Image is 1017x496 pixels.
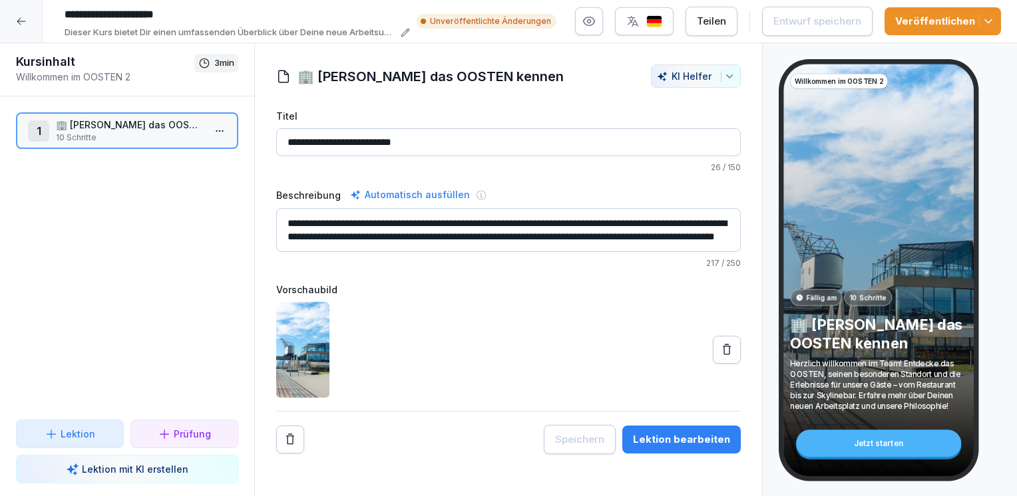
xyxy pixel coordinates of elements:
[646,15,662,28] img: de.svg
[276,283,741,297] label: Vorschaubild
[130,420,238,448] button: Prüfung
[174,427,211,441] p: Prüfung
[762,7,873,36] button: Entwurf speichern
[214,57,234,70] p: 3 min
[657,70,735,82] div: KI Helfer
[895,14,990,29] div: Veröffentlichen
[347,187,473,203] div: Automatisch ausfüllen
[298,66,564,86] h1: 🏢 [PERSON_NAME] das OOSTEN kennen
[61,427,95,441] p: Lektion
[16,420,124,448] button: Lektion
[16,112,238,149] div: 1🏢 [PERSON_NAME] das OOSTEN kennen10 Schritte
[276,426,304,453] button: Remove
[796,430,961,457] div: Jetzt starten
[276,257,741,269] p: / 250
[697,14,726,29] div: Teilen
[56,132,204,144] p: 10 Schritte
[276,162,741,174] p: / 150
[82,462,188,476] p: Lektion mit KI erstellen
[849,293,887,303] p: 10 Schritte
[790,316,967,352] p: 🏢 [PERSON_NAME] das OOSTEN kennen
[885,7,1001,35] button: Veröffentlichen
[276,109,741,123] label: Titel
[276,302,329,398] img: nwo015mofveagq06ytd09ycs.png
[773,14,861,29] div: Entwurf speichern
[56,118,204,132] p: 🏢 [PERSON_NAME] das OOSTEN kennen
[555,432,604,447] div: Speichern
[795,76,883,86] p: Willkommen im OOSTEN 2
[686,7,737,36] button: Teilen
[16,70,194,84] p: Willkommen im OOSTEN 2
[806,293,837,303] p: Fällig am
[276,188,341,202] label: Beschreibung
[711,162,721,172] span: 26
[65,26,397,39] p: Dieser Kurs bietet Dir einen umfassenden Überblick über Deine neue Arbeitsumgebung, das Team und ...
[544,425,616,454] button: Speichern
[633,432,730,447] div: Lektion bearbeiten
[16,54,194,70] h1: Kursinhalt
[706,258,719,268] span: 217
[16,455,238,483] button: Lektion mit KI erstellen
[651,64,741,88] button: KI Helfer
[430,15,551,27] p: Unveröffentlichte Änderungen
[790,358,967,412] p: Herzlich willkommen im Team! Entdecke das OOSTEN, seinen besonderen Standort und die Erlebnisse f...
[622,426,741,453] button: Lektion bearbeiten
[28,120,49,142] div: 1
